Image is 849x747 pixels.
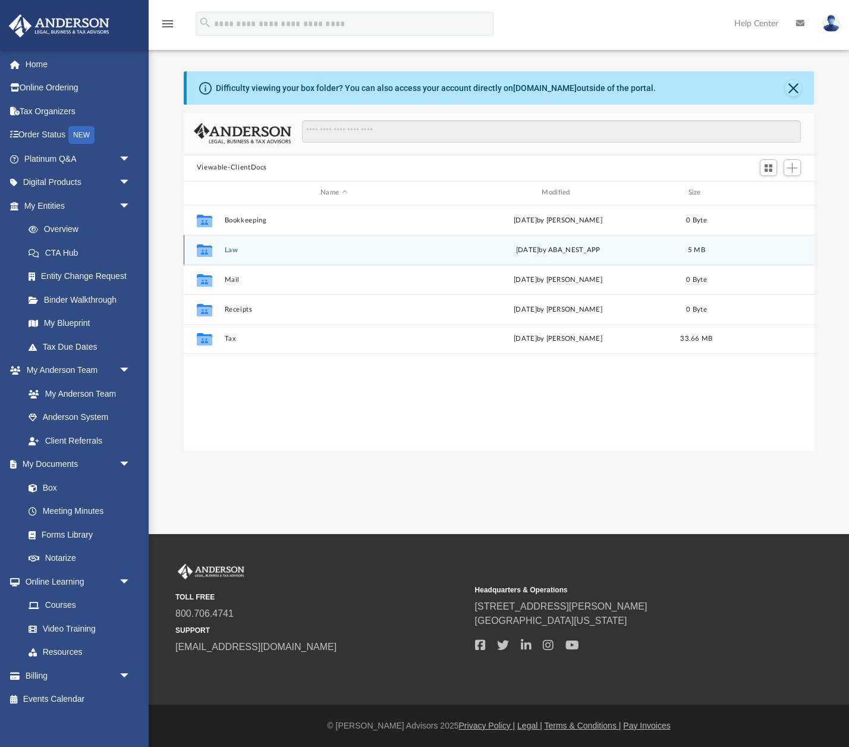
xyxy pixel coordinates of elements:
[517,721,542,730] a: Legal |
[17,406,143,429] a: Anderson System
[513,83,577,93] a: [DOMAIN_NAME]
[17,500,143,523] a: Meeting Minutes
[17,523,137,547] a: Forms Library
[119,194,143,218] span: arrow_drop_down
[686,216,707,223] span: 0 Byte
[680,335,712,342] span: 33.66 MB
[17,617,137,641] a: Video Training
[448,274,667,285] div: [DATE] by [PERSON_NAME]
[197,162,267,173] button: Viewable-ClientDocs
[8,194,149,218] a: My Entitiesarrow_drop_down
[475,585,766,595] small: Headquarters & Operations
[8,688,149,711] a: Events Calendar
[17,594,143,617] a: Courses
[199,16,212,29] i: search
[448,334,667,344] div: [DATE] by [PERSON_NAME]
[688,246,705,253] span: 5 MB
[8,147,149,171] a: Platinum Q&Aarrow_drop_down
[8,171,149,194] a: Digital Productsarrow_drop_down
[545,721,621,730] a: Terms & Conditions |
[17,335,149,359] a: Tax Due Dates
[175,608,234,619] a: 800.706.4741
[448,187,668,198] div: Modified
[822,15,840,32] img: User Pic
[189,187,219,198] div: id
[8,76,149,100] a: Online Ordering
[175,625,467,636] small: SUPPORT
[448,215,667,225] div: [DATE] by [PERSON_NAME]
[8,359,143,382] a: My Anderson Teamarrow_drop_down
[686,306,707,312] span: 0 Byte
[623,721,670,730] a: Pay Invoices
[175,564,247,579] img: Anderson Advisors Platinum Portal
[302,120,801,143] input: Search files and folders
[68,126,95,144] div: NEW
[224,306,443,313] button: Receipts
[760,159,778,176] button: Switch to Grid View
[224,246,443,254] button: Law
[725,187,809,198] div: id
[119,147,143,171] span: arrow_drop_down
[17,288,149,312] a: Binder Walkthrough
[224,187,443,198] div: Name
[784,159,801,176] button: Add
[17,429,143,453] a: Client Referrals
[17,218,149,241] a: Overview
[17,312,143,335] a: My Blueprint
[17,547,143,570] a: Notarize
[224,216,443,224] button: Bookkeeping
[8,52,149,76] a: Home
[8,664,149,688] a: Billingarrow_drop_down
[149,720,849,732] div: © [PERSON_NAME] Advisors 2025
[785,80,801,96] button: Close
[8,570,143,594] a: Online Learningarrow_drop_down
[8,123,149,147] a: Order StatusNEW
[119,453,143,477] span: arrow_drop_down
[17,476,137,500] a: Box
[216,82,656,95] div: Difficulty viewing your box folder? You can also access your account directly on outside of the p...
[224,335,443,343] button: Tax
[224,276,443,284] button: Mail
[119,664,143,688] span: arrow_drop_down
[475,616,627,626] a: [GEOGRAPHIC_DATA][US_STATE]
[161,23,175,31] a: menu
[184,205,814,452] div: grid
[175,642,337,652] a: [EMAIL_ADDRESS][DOMAIN_NAME]
[672,187,720,198] div: Size
[175,592,467,602] small: TOLL FREE
[17,641,143,664] a: Resources
[448,244,667,255] div: [DATE] by ABA_NEST_APP
[17,241,149,265] a: CTA Hub
[475,601,647,611] a: [STREET_ADDRESS][PERSON_NAME]
[8,453,143,476] a: My Documentsarrow_drop_down
[8,99,149,123] a: Tax Organizers
[161,17,175,31] i: menu
[5,14,113,37] img: Anderson Advisors Platinum Portal
[448,304,667,315] div: [DATE] by [PERSON_NAME]
[119,171,143,195] span: arrow_drop_down
[459,721,515,730] a: Privacy Policy |
[686,276,707,283] span: 0 Byte
[119,359,143,383] span: arrow_drop_down
[17,265,149,288] a: Entity Change Request
[119,570,143,594] span: arrow_drop_down
[17,382,137,406] a: My Anderson Team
